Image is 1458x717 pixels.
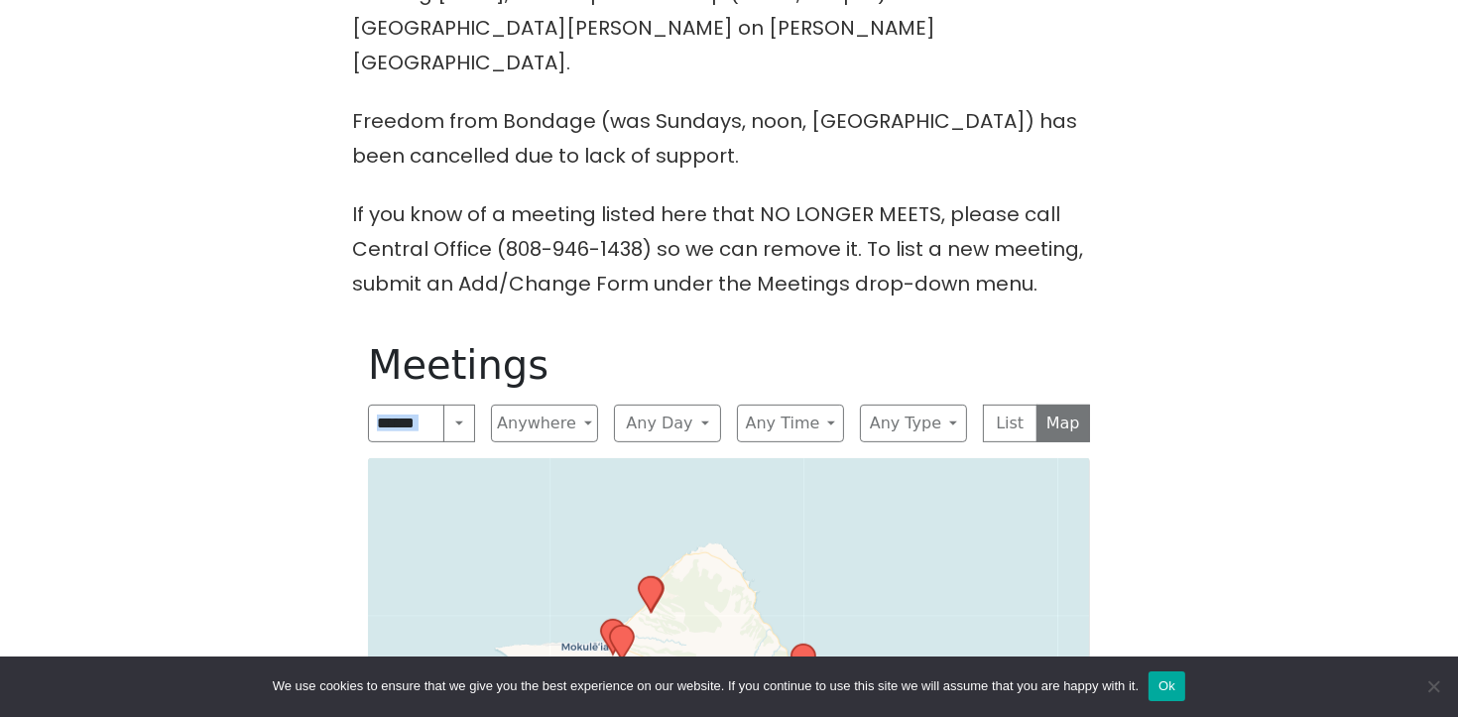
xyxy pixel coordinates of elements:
[352,197,1106,301] p: If you know of a meeting listed here that NO LONGER MEETS, please call Central Office (808-946-14...
[491,405,598,442] button: Anywhere
[352,104,1106,174] p: Freedom from Bondage (was Sundays, noon, [GEOGRAPHIC_DATA]) has been cancelled due to lack of sup...
[368,341,1090,389] h1: Meetings
[1036,405,1091,442] button: Map
[860,405,967,442] button: Any Type
[983,405,1037,442] button: List
[1423,676,1443,696] span: No
[273,676,1139,696] span: We use cookies to ensure that we give you the best experience on our website. If you continue to ...
[737,405,844,442] button: Any Time
[614,405,721,442] button: Any Day
[368,405,444,442] input: Search
[1149,671,1185,701] button: Ok
[443,405,475,442] button: Search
